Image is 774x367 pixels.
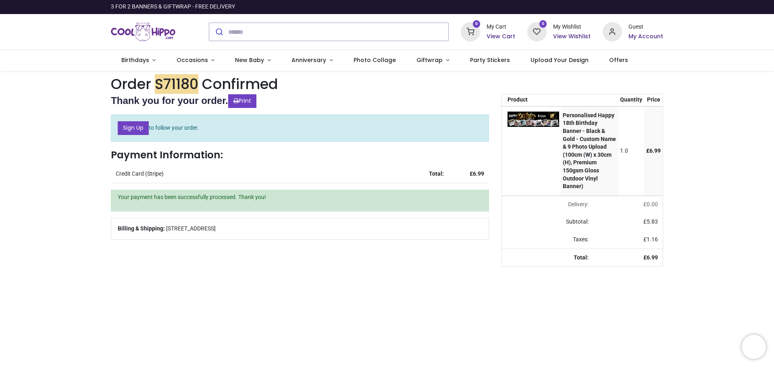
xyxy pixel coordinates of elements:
span: Confirmed [202,74,278,94]
td: Subtotal: [501,213,594,231]
iframe: Brevo live chat [742,335,766,359]
button: Submit [209,23,228,41]
div: My Cart [487,23,515,31]
div: 1.0 [620,147,642,155]
td: Taxes: [501,231,594,249]
div: Guest [628,23,663,31]
span: Occasions [177,56,208,64]
a: 0 [461,28,480,35]
span: [STREET_ADDRESS] [166,225,216,233]
a: 0 [527,28,547,35]
em: S71180 [155,74,198,94]
a: Anniversary [281,50,343,71]
strong: Personalised Happy 18th Birthday Banner - Black & Gold - Custom Name & 9 Photo Upload (100cm (W) ... [563,112,616,189]
span: Party Stickers [470,56,510,64]
span: New Baby [235,56,264,64]
span: Photo Collage [354,56,396,64]
strong: £ [470,170,484,177]
a: New Baby [225,50,281,71]
span: 6.99 [647,254,658,261]
a: Sign Up [118,121,149,135]
span: 6.99 [473,170,484,177]
span: Birthdays [121,56,149,64]
span: 5.83 [647,218,658,225]
a: Birthdays [111,50,166,71]
b: Billing & Shipping: [118,225,165,232]
strong: Payment Information: [111,148,223,162]
a: View Cart [487,33,515,41]
th: Price [644,94,663,106]
span: Order [111,74,151,94]
img: Cool Hippo [111,21,175,43]
h2: Thank you for your order. [111,94,489,108]
strong: Total: [429,170,444,177]
a: Print [228,94,256,108]
a: Occasions [166,50,225,71]
span: £ [643,236,658,243]
div: My Wishlist [553,23,591,31]
a: My Account [628,33,663,41]
span: Giftwrap [416,56,443,64]
span: £ [643,201,658,207]
span: 0.00 [647,201,658,207]
span: £ [643,218,658,225]
strong: £ [643,254,658,261]
span: £ [646,147,661,154]
th: Quantity [618,94,645,106]
span: Anniversary [291,56,326,64]
td: Credit Card (Stripe) [111,165,408,183]
p: to follow your order. [111,114,489,142]
p: Your payment has been successfully processed. Thank you! [118,193,482,201]
td: Delivery will be updated after choosing a new delivery method [501,196,594,214]
sup: 0 [473,20,481,28]
span: Upload Your Design [531,56,589,64]
a: Logo of Cool Hippo [111,21,175,43]
span: Offers [609,56,628,64]
strong: Total: [574,254,589,261]
th: Product [501,94,561,106]
a: Giftwrap [406,50,460,71]
span: 1.16 [647,236,658,243]
a: View Wishlist [553,33,591,41]
span: 6.99 [649,147,661,154]
sup: 0 [539,20,547,28]
iframe: Customer reviews powered by Trustpilot [494,3,663,11]
img: 9TE23fAAAABklEQVQDAN35KJx8rTOwAAAAAElFTkSuQmCC [508,112,559,127]
div: 3 FOR 2 BANNERS & GIFTWRAP - FREE DELIVERY [111,3,235,11]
